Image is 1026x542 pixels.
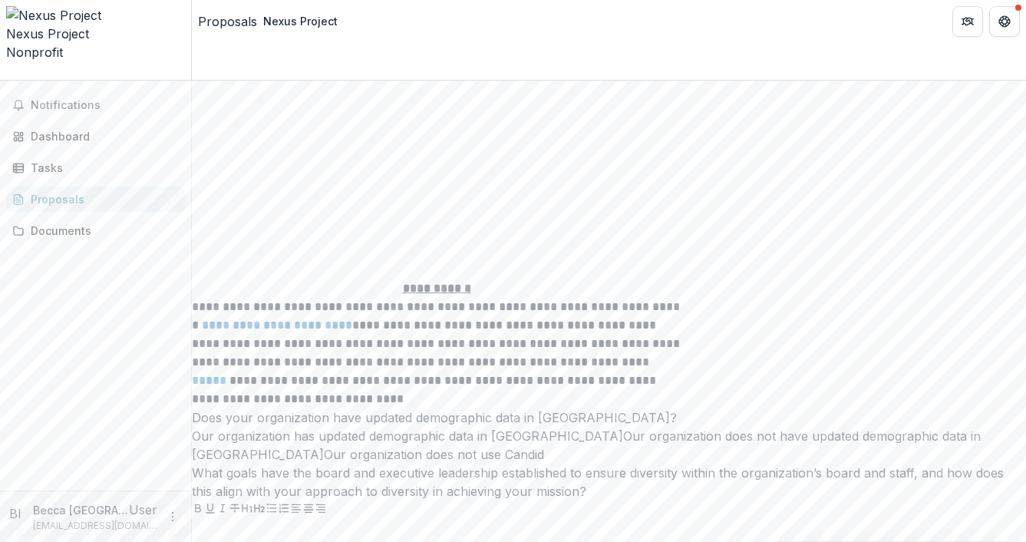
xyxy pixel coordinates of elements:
button: More [163,507,182,526]
span: Nonprofit [6,45,63,60]
p: Becca [GEOGRAPHIC_DATA] [33,502,129,518]
div: Proposals [31,191,173,207]
button: Bullet List [266,501,278,519]
div: Documents [31,223,173,239]
div: Nexus Project [263,13,338,29]
button: Notifications [6,93,185,117]
button: Align Left [290,501,302,519]
button: Heading 1 [241,501,253,519]
a: Tasks [6,155,185,180]
span: Notifications [31,99,179,112]
button: Bold [192,501,204,519]
button: Align Center [302,501,315,519]
a: Documents [6,218,185,243]
div: Nexus Project [6,25,185,43]
div: Tasks [31,160,173,176]
a: Proposals [198,12,257,31]
span: Our organization has updated demographic data in [GEOGRAPHIC_DATA] [192,428,623,444]
span: Our organization does not have updated demographic data in [GEOGRAPHIC_DATA] [192,428,981,462]
button: Heading 2 [253,501,266,519]
div: Dashboard [31,128,173,144]
span: Our organization does not use Candid [324,447,544,462]
button: Partners [952,6,983,37]
img: Nexus Project [6,6,185,25]
a: Dashboard [6,124,185,149]
nav: breadcrumb [198,10,344,32]
button: Strike [229,501,241,519]
div: Becca Israel [9,504,27,523]
button: Underline [204,501,216,519]
p: Does your organization have updated demographic data in [GEOGRAPHIC_DATA]? [192,408,1026,427]
button: Ordered List [278,501,290,519]
p: What goals have the board and executive leadership established to ensure diversity within the org... [192,464,1026,501]
a: Proposals [6,187,185,212]
p: [EMAIL_ADDRESS][DOMAIN_NAME] [33,519,157,533]
p: User [129,501,157,519]
button: Italicize [216,501,229,519]
button: Align Right [315,501,327,519]
button: Get Help [989,6,1020,37]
